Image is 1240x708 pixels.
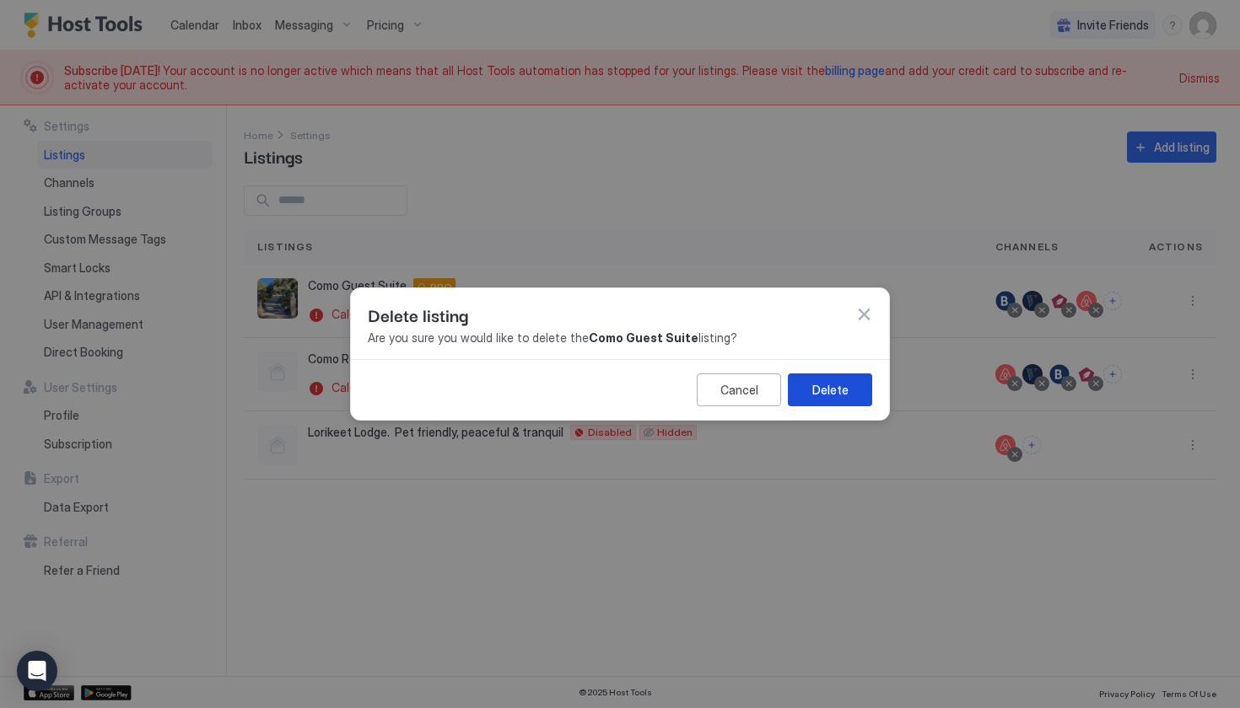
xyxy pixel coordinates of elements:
div: Delete [812,381,849,399]
span: Delete listing [368,302,468,327]
div: Open Intercom Messenger [17,651,57,691]
button: Cancel [697,373,781,406]
span: Are you sure you would like to delete the listing? [368,330,872,346]
button: Delete [788,373,872,406]
div: Cancel [720,381,758,399]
